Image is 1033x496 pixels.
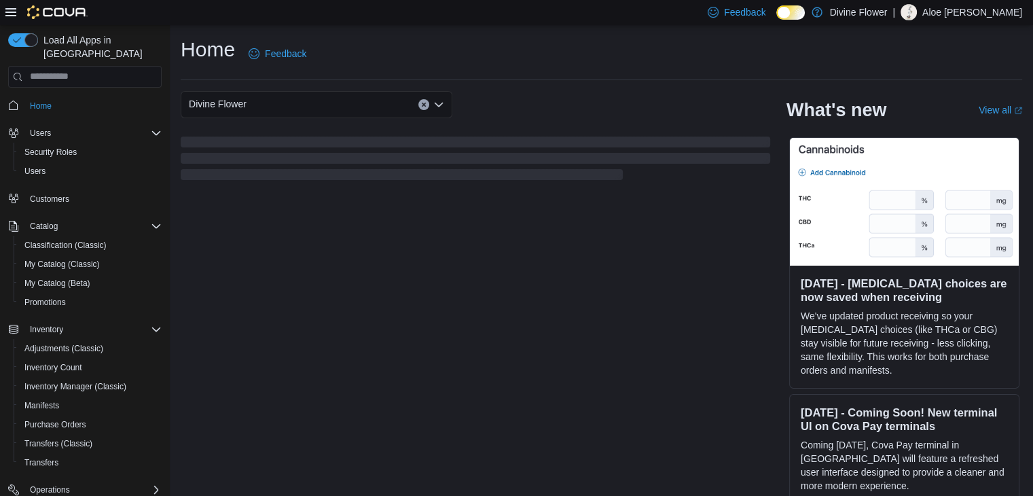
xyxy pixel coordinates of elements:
[922,4,1022,20] p: Aloe [PERSON_NAME]
[19,144,82,160] a: Security Roles
[14,377,167,396] button: Inventory Manager (Classic)
[30,324,63,335] span: Inventory
[14,415,167,434] button: Purchase Orders
[3,217,167,236] button: Catalog
[38,33,162,60] span: Load All Apps in [GEOGRAPHIC_DATA]
[24,125,162,141] span: Users
[24,321,69,338] button: Inventory
[24,259,100,270] span: My Catalog (Classic)
[24,190,162,207] span: Customers
[724,5,765,19] span: Feedback
[24,297,66,308] span: Promotions
[801,438,1008,493] p: Coming [DATE], Cova Pay terminal in [GEOGRAPHIC_DATA] will feature a refreshed user interface des...
[801,277,1008,304] h3: [DATE] - [MEDICAL_DATA] choices are now saved when receiving
[19,378,162,395] span: Inventory Manager (Classic)
[24,438,92,449] span: Transfers (Classic)
[19,275,96,291] a: My Catalog (Beta)
[24,240,107,251] span: Classification (Classic)
[19,397,162,414] span: Manifests
[19,378,132,395] a: Inventory Manager (Classic)
[776,5,805,20] input: Dark Mode
[1014,107,1022,115] svg: External link
[30,221,58,232] span: Catalog
[30,194,69,205] span: Customers
[19,144,162,160] span: Security Roles
[3,96,167,116] button: Home
[19,397,65,414] a: Manifests
[901,4,917,20] div: Aloe Samuels
[3,189,167,209] button: Customers
[181,139,770,183] span: Loading
[19,417,92,433] a: Purchase Orders
[19,294,162,311] span: Promotions
[19,163,162,179] span: Users
[19,455,162,471] span: Transfers
[892,4,895,20] p: |
[14,143,167,162] button: Security Roles
[14,358,167,377] button: Inventory Count
[3,124,167,143] button: Users
[24,191,75,207] a: Customers
[979,105,1022,116] a: View allExternal link
[24,343,103,354] span: Adjustments (Classic)
[24,166,46,177] span: Users
[27,5,88,19] img: Cova
[24,125,56,141] button: Users
[181,36,235,63] h1: Home
[243,40,312,67] a: Feedback
[14,339,167,358] button: Adjustments (Classic)
[30,101,52,111] span: Home
[24,98,57,114] a: Home
[24,278,90,289] span: My Catalog (Beta)
[14,236,167,255] button: Classification (Classic)
[19,256,105,272] a: My Catalog (Classic)
[24,457,58,468] span: Transfers
[14,396,167,415] button: Manifests
[19,163,51,179] a: Users
[19,455,64,471] a: Transfers
[30,128,51,139] span: Users
[829,4,887,20] p: Divine Flower
[418,99,429,110] button: Clear input
[19,417,162,433] span: Purchase Orders
[19,294,71,311] a: Promotions
[19,275,162,291] span: My Catalog (Beta)
[19,340,162,357] span: Adjustments (Classic)
[786,99,886,121] h2: What's new
[801,406,1008,433] h3: [DATE] - Coming Soon! New terminal UI on Cova Pay terminals
[19,436,98,452] a: Transfers (Classic)
[801,309,1008,377] p: We've updated product receiving so your [MEDICAL_DATA] choices (like THCa or CBG) stay visible fo...
[24,362,82,373] span: Inventory Count
[19,359,162,376] span: Inventory Count
[14,162,167,181] button: Users
[19,256,162,272] span: My Catalog (Classic)
[19,436,162,452] span: Transfers (Classic)
[30,484,70,495] span: Operations
[24,147,77,158] span: Security Roles
[24,321,162,338] span: Inventory
[433,99,444,110] button: Open list of options
[19,340,109,357] a: Adjustments (Classic)
[189,96,247,112] span: Divine Flower
[24,400,59,411] span: Manifests
[19,237,162,253] span: Classification (Classic)
[265,47,306,60] span: Feedback
[14,434,167,453] button: Transfers (Classic)
[24,97,162,114] span: Home
[3,320,167,339] button: Inventory
[24,381,126,392] span: Inventory Manager (Classic)
[24,419,86,430] span: Purchase Orders
[14,453,167,472] button: Transfers
[24,218,162,234] span: Catalog
[24,218,63,234] button: Catalog
[19,237,112,253] a: Classification (Classic)
[14,293,167,312] button: Promotions
[14,255,167,274] button: My Catalog (Classic)
[14,274,167,293] button: My Catalog (Beta)
[19,359,88,376] a: Inventory Count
